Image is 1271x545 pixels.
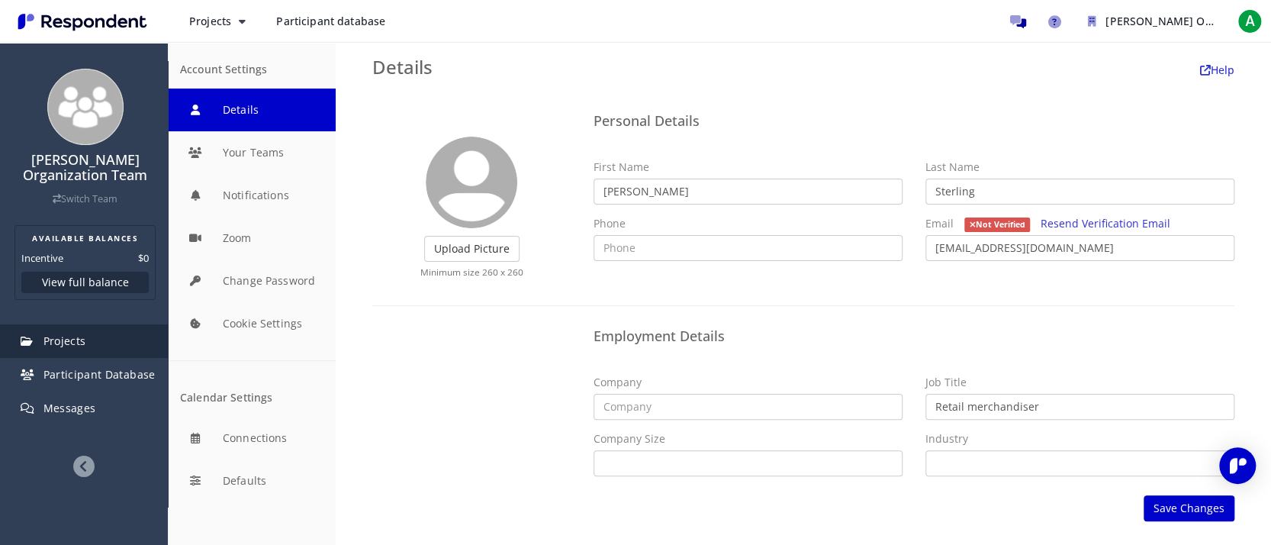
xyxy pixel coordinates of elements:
input: Phone [594,235,903,261]
h4: Employment Details [594,329,1234,344]
button: Zoom [168,217,336,260]
label: Industry [925,431,968,447]
a: Help [1200,63,1234,77]
button: Connections [168,417,336,460]
a: Message participants [1002,6,1033,37]
img: user_avatar_128.png [426,137,517,228]
label: Company [594,375,642,390]
button: Save Changes [1144,495,1234,521]
h2: AVAILABLE BALANCES [21,232,149,244]
div: Open Intercom Messenger [1219,447,1256,484]
h4: Personal Details [594,114,1234,129]
label: Company Size [594,431,665,447]
input: Job Title [925,394,1234,420]
span: Projects [43,334,86,348]
button: Your Teams [168,131,336,174]
span: Messages [43,401,96,415]
label: Upload Picture [424,236,520,262]
span: Participant database [276,14,385,28]
input: First Name [594,179,903,205]
label: First Name [594,160,649,175]
button: Notifications [168,174,336,217]
button: Details [168,89,336,131]
span: A [1237,9,1262,34]
span: Projects [189,14,231,28]
span: Details [372,54,433,79]
img: team_avatar_256.png [47,69,124,145]
a: Help and support [1039,6,1070,37]
label: Last Name [925,160,980,175]
button: A [1234,8,1265,35]
div: Account Settings [180,63,323,76]
section: Balance summary [14,225,156,300]
input: Email [925,235,1234,261]
span: Participant Database [43,367,156,382]
button: Change Password [168,260,336,302]
span: Not Verified [964,218,1030,232]
button: Christine Organization Team [1076,8,1228,35]
dt: Incentive [21,250,63,266]
a: Resend Verification Email [1041,216,1170,231]
h4: [PERSON_NAME] Organization Team [10,153,160,183]
a: Participant database [264,8,397,35]
dd: $0 [138,250,149,266]
button: Cookie Settings [168,302,336,345]
button: Defaults [168,460,336,502]
label: Job Title [925,375,967,390]
button: View full balance [21,272,149,293]
a: Switch Team [53,192,117,205]
input: Company [594,394,903,420]
div: Calendar Settings [180,392,323,405]
span: Email [925,216,954,231]
button: Projects [177,8,258,35]
label: Phone [594,216,626,231]
input: Last Name [925,179,1234,205]
p: Minimum size 260 x 260 [380,266,563,279]
img: Respondent [12,9,153,34]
